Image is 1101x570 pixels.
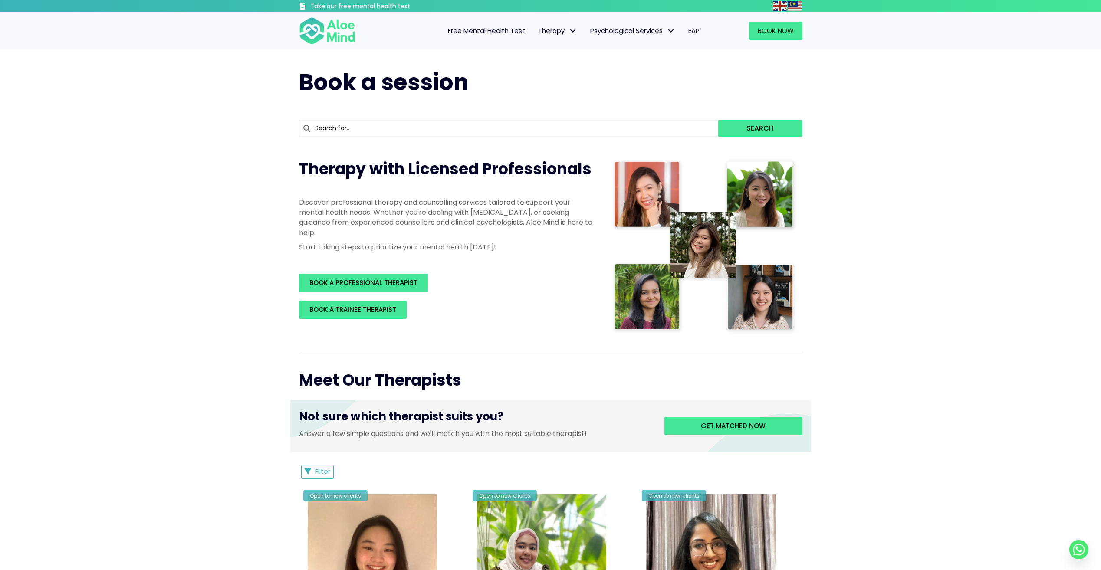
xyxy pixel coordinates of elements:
[299,409,651,429] h3: Not sure which therapist suits you?
[567,25,579,37] span: Therapy: submenu
[718,120,802,137] button: Search
[299,301,407,319] a: BOOK A TRAINEE THERAPIST
[299,158,592,180] span: Therapy with Licensed Professionals
[367,22,706,40] nav: Menu
[309,278,417,287] span: BOOK A PROFESSIONAL THERAPIST
[682,22,706,40] a: EAP
[1069,540,1088,559] a: Whatsapp
[303,490,368,501] div: Open to new clients
[642,490,706,501] div: Open to new clients
[538,26,577,35] span: Therapy
[688,26,700,35] span: EAP
[473,490,537,501] div: Open to new clients
[448,26,525,35] span: Free Mental Health Test
[310,2,457,11] h3: Take our free mental health test
[664,417,802,435] a: Get matched now
[299,66,469,98] span: Book a session
[773,1,788,11] a: English
[309,305,396,314] span: BOOK A TRAINEE THERAPIST
[299,369,461,391] span: Meet Our Therapists
[758,26,794,35] span: Book Now
[590,26,675,35] span: Psychological Services
[788,1,802,11] a: Malay
[584,22,682,40] a: Psychological ServicesPsychological Services: submenu
[773,1,787,11] img: en
[749,22,802,40] a: Book Now
[299,197,594,238] p: Discover professional therapy and counselling services tailored to support your mental health nee...
[611,158,797,334] img: Therapist collage
[299,274,428,292] a: BOOK A PROFESSIONAL THERAPIST
[665,25,677,37] span: Psychological Services: submenu
[532,22,584,40] a: TherapyTherapy: submenu
[315,467,330,476] span: Filter
[299,242,594,252] p: Start taking steps to prioritize your mental health [DATE]!
[788,1,802,11] img: ms
[299,16,355,45] img: Aloe mind Logo
[299,120,719,137] input: Search for...
[299,429,651,439] p: Answer a few simple questions and we'll match you with the most suitable therapist!
[441,22,532,40] a: Free Mental Health Test
[701,421,766,430] span: Get matched now
[301,465,334,479] button: Filter Listings
[299,2,457,12] a: Take our free mental health test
